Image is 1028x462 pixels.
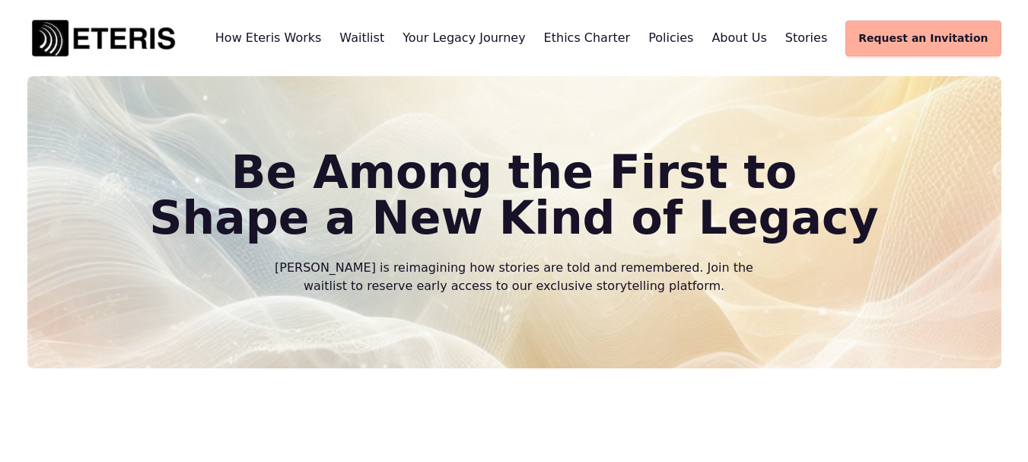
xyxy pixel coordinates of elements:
[785,30,827,45] a: Eteris Stories
[263,259,766,295] p: [PERSON_NAME] is reimagining how stories are told and remembered. Join the waitlist to reserve ea...
[27,15,180,61] img: Eteris Logo
[215,30,322,45] a: How Eteris Life Works
[339,30,384,45] a: Eteris Life Waitlist
[339,30,384,45] span: Waitlist
[544,30,631,45] span: Ethics Charter
[648,30,693,45] span: Policies
[648,30,693,45] a: Eteris Life Policies
[785,30,827,45] span: Stories
[108,149,920,241] h1: Be Among the First to Shape a New Kind of Legacy
[711,30,766,45] span: About Us
[215,30,322,45] span: How Eteris Works
[403,30,525,45] span: Your Legacy Journey
[403,30,525,45] a: Eteris Life Legacy Journey
[858,30,988,46] span: Request an Invitation
[711,30,766,45] a: Read About Eteris Life
[845,21,1001,56] a: Request Invitation to Join Eteris Waitlist
[544,30,631,45] a: Eteris Technology and Ethics Council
